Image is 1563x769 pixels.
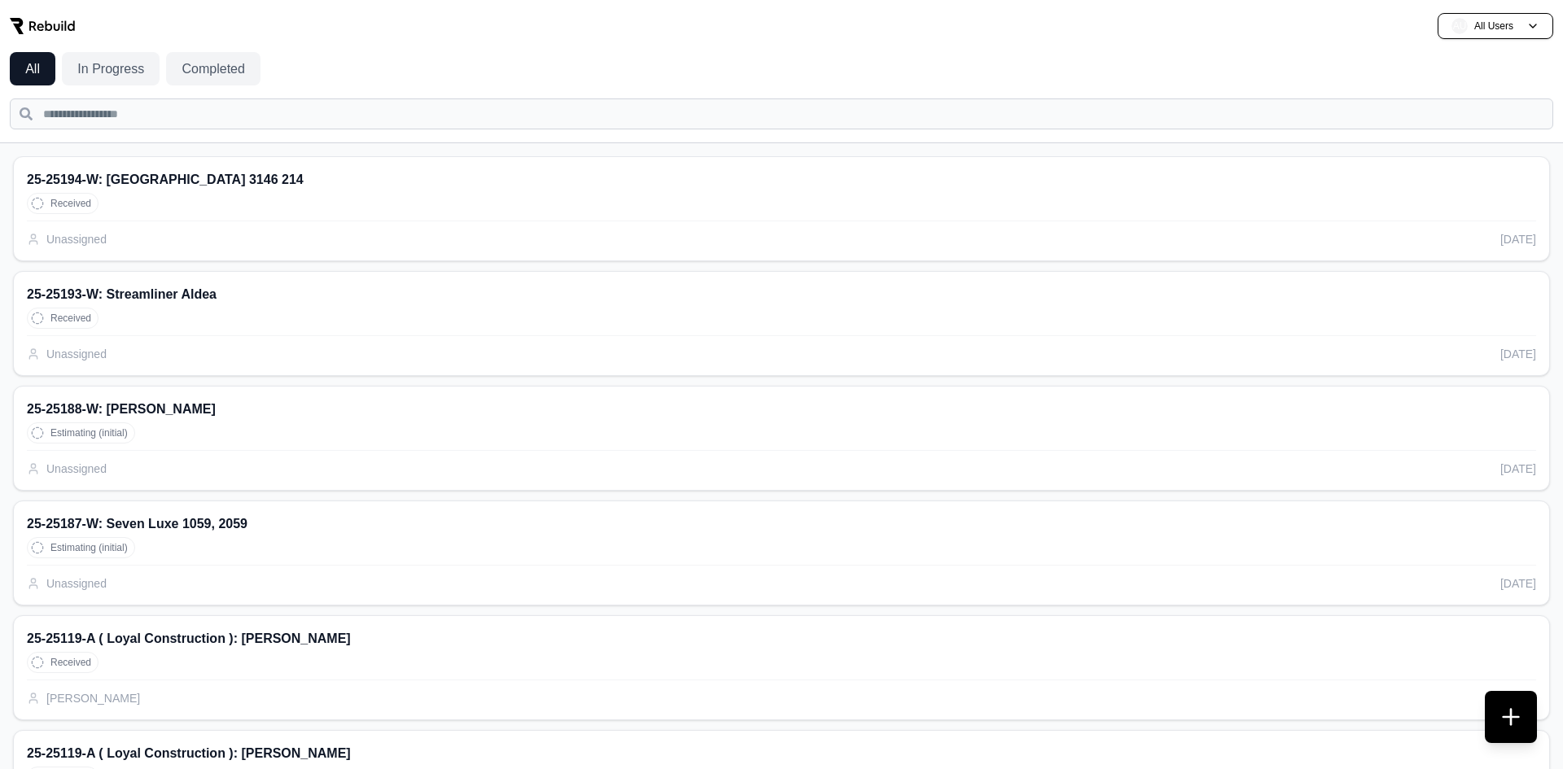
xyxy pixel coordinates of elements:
[27,629,1536,649] h2: 25-25119-A ( Loyal Construction ): [PERSON_NAME]
[50,312,91,325] p: Received
[1451,18,1468,34] span: AU
[27,690,140,706] div: [PERSON_NAME]
[62,52,160,85] button: In Progress
[166,52,260,85] button: Completed
[27,514,1536,534] h2: 25-25187-W: Seven Luxe 1059, 2059
[27,400,1536,419] h2: 25-25188-W: [PERSON_NAME]
[50,656,91,669] p: Received
[27,285,1536,304] h2: 25-25193-W: Streamliner Aldea
[50,426,128,439] p: Estimating (initial)
[27,461,107,477] div: Unassigned
[1500,231,1536,247] div: [DATE]
[50,197,91,210] p: Received
[27,231,107,247] div: Unassigned
[50,541,128,554] p: Estimating (initial)
[1474,20,1513,33] p: All Users
[10,18,75,34] img: Rebuild
[1438,13,1553,39] button: AUAll Users
[1500,575,1536,592] div: [DATE]
[27,170,1536,190] h2: 25-25194-W: [GEOGRAPHIC_DATA] 3146 214
[1500,461,1536,477] div: [DATE]
[27,346,107,362] div: Unassigned
[10,52,55,85] button: All
[1500,346,1536,362] div: [DATE]
[27,744,1536,763] h2: 25-25119-A ( Loyal Construction ): [PERSON_NAME]
[27,575,107,592] div: Unassigned
[1500,690,1536,706] div: [DATE]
